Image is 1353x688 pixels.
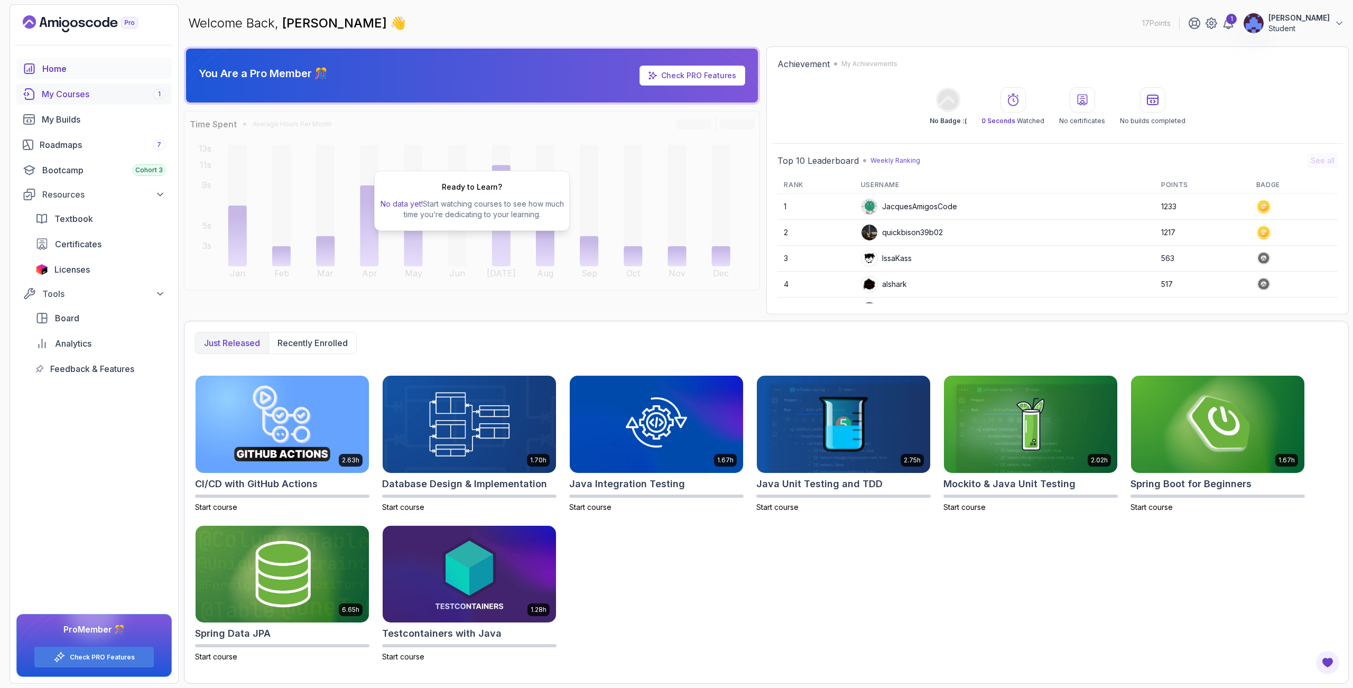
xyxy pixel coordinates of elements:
[1226,14,1237,24] div: 1
[861,302,921,319] div: Apply5489
[569,477,685,491] h2: Java Integration Testing
[861,224,943,241] div: quickbison39b02
[54,263,90,276] span: Licenses
[195,375,369,513] a: CI/CD with GitHub Actions card2.63hCI/CD with GitHub ActionsStart course
[16,185,172,204] button: Resources
[944,376,1117,473] img: Mockito & Java Unit Testing card
[943,375,1118,513] a: Mockito & Java Unit Testing card2.02hMockito & Java Unit TestingStart course
[16,284,172,303] button: Tools
[756,503,799,512] span: Start course
[50,362,134,375] span: Feedback & Features
[855,176,1155,194] th: Username
[16,160,172,181] a: bootcamp
[29,208,172,229] a: textbook
[861,302,877,318] img: user profile image
[204,337,260,349] p: Just released
[861,276,907,293] div: alshark
[1250,176,1338,194] th: Badge
[16,83,172,105] a: courses
[342,456,359,464] p: 2.63h
[1268,23,1330,34] p: Student
[777,272,854,297] td: 4
[777,176,854,194] th: Rank
[1308,153,1338,168] button: See all
[930,117,967,125] p: No Badge :(
[382,503,424,512] span: Start course
[268,332,356,354] button: Recently enrolled
[861,225,877,240] img: user profile image
[1244,13,1264,33] img: user profile image
[777,297,854,323] td: 5
[1155,194,1250,220] td: 1233
[42,62,165,75] div: Home
[904,456,921,464] p: 2.75h
[1268,13,1330,23] p: [PERSON_NAME]
[717,456,734,464] p: 1.67h
[388,12,410,34] span: 👋
[42,113,165,126] div: My Builds
[40,138,165,151] div: Roadmaps
[29,259,172,280] a: licenses
[861,198,957,215] div: JacquesAmigosCode
[196,332,268,354] button: Just released
[841,60,897,68] p: My Achievements
[29,308,172,329] a: board
[777,246,854,272] td: 3
[196,526,369,623] img: Spring Data JPA card
[1130,375,1305,513] a: Spring Boot for Beginners card1.67hSpring Boot for BeginnersStart course
[55,312,79,324] span: Board
[16,109,172,130] a: builds
[661,71,736,80] a: Check PRO Features
[757,376,930,473] img: Java Unit Testing and TDD card
[1131,376,1304,473] img: Spring Boot for Beginners card
[382,375,557,513] a: Database Design & Implementation card1.70hDatabase Design & ImplementationStart course
[42,164,165,176] div: Bootcamp
[42,88,165,100] div: My Courses
[640,66,745,86] a: Check PRO Features
[188,15,406,32] p: Welcome Back,
[861,276,877,292] img: user profile image
[1278,456,1295,464] p: 1.67h
[195,626,271,641] h2: Spring Data JPA
[342,606,359,614] p: 6.65h
[34,646,154,668] button: Check PRO Features
[383,526,556,623] img: Testcontainers with Java card
[1091,456,1108,464] p: 2.02h
[158,90,161,98] span: 1
[195,652,237,661] span: Start course
[42,188,165,201] div: Resources
[756,477,883,491] h2: Java Unit Testing and TDD
[1130,477,1252,491] h2: Spring Boot for Beginners
[777,220,854,246] td: 2
[442,182,502,192] h2: Ready to Learn?
[195,477,318,491] h2: CI/CD with GitHub Actions
[1222,17,1235,30] a: 1
[569,503,611,512] span: Start course
[42,287,165,300] div: Tools
[277,337,348,349] p: Recently enrolled
[1155,176,1250,194] th: Points
[23,15,162,32] a: Landing page
[756,375,931,513] a: Java Unit Testing and TDD card2.75hJava Unit Testing and TDDStart course
[29,333,172,354] a: analytics
[383,376,556,473] img: Database Design & Implementation card
[1120,117,1185,125] p: No builds completed
[16,58,172,79] a: home
[777,194,854,220] td: 1
[195,525,369,663] a: Spring Data JPA card6.65hSpring Data JPAStart course
[35,264,48,275] img: jetbrains icon
[861,250,877,266] img: user profile image
[196,376,369,473] img: CI/CD with GitHub Actions card
[1142,18,1171,29] p: 17 Points
[16,134,172,155] a: roadmaps
[135,166,163,174] span: Cohort 3
[157,141,161,149] span: 7
[943,503,986,512] span: Start course
[1243,13,1345,34] button: user profile image[PERSON_NAME]Student
[199,66,328,81] p: You Are a Pro Member 🎊
[195,503,237,512] span: Start course
[29,358,172,379] a: feedback
[777,154,859,167] h2: Top 10 Leaderboard
[570,376,743,473] img: Java Integration Testing card
[379,199,565,220] p: Start watching courses to see how much time you’re dedicating to your learning.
